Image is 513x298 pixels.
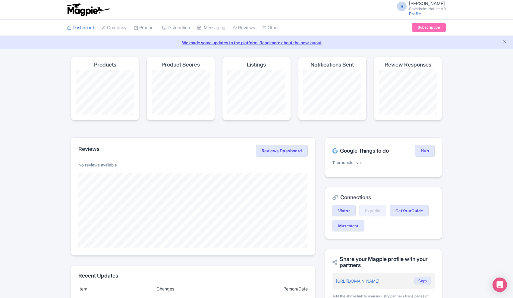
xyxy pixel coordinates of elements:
a: GetYourGuide [390,205,429,216]
h2: Recent Updates [78,273,308,279]
a: [URL][DOMAIN_NAME] [336,278,379,284]
h2: Reviews [78,146,99,152]
a: Hub [415,145,435,157]
h4: Listings [247,62,266,68]
p: No reviews available [78,162,308,168]
a: We made some updates to the platform. Read more about the new layout [4,39,509,46]
a: Expedia [359,205,386,216]
a: Viator [332,205,356,216]
h2: Connections [332,194,435,200]
a: Profile [409,11,421,16]
a: R [PERSON_NAME] Stockholm Nature AB [393,1,446,11]
a: Distribution [162,20,190,36]
button: Close announcement [502,39,507,46]
img: logo-ab69f6fb50320c5b225c76a69d11143b.png [64,3,111,16]
h4: Notifications Sent [310,62,354,68]
div: Open Intercom Messenger [493,278,507,292]
div: Changes [156,286,230,293]
div: Person/Date [234,286,308,293]
h2: Google Things to do [332,148,389,154]
span: R [397,2,407,11]
a: Subscription [412,23,446,32]
a: Messaging [197,20,225,36]
h4: Products [94,62,116,68]
div: Item [78,286,152,293]
h2: Share your Magpie profile with your partners [332,256,435,268]
p: 11 products live [332,159,435,166]
a: Musement [332,220,364,231]
a: Product [134,20,155,36]
h4: Review Responses [385,62,431,68]
a: Reviews [233,20,255,36]
h4: Product Scores [162,62,200,68]
a: Other [262,20,279,36]
button: Copy [414,277,431,285]
small: Stockholm Nature AB [409,7,446,11]
a: Reviews Dashboard [256,145,308,157]
a: Dashboard [67,20,94,36]
a: Company [102,20,127,36]
span: [PERSON_NAME] [409,1,445,6]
